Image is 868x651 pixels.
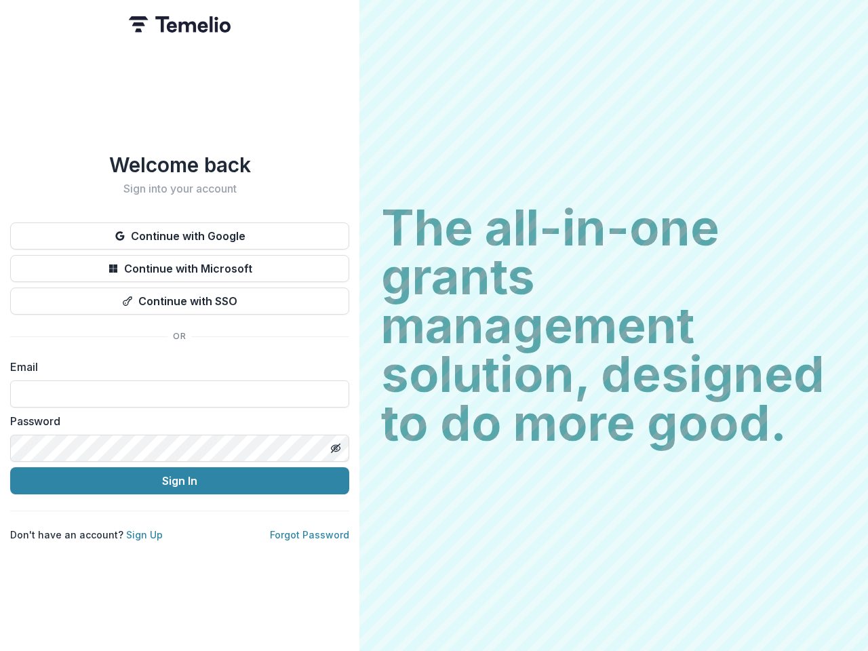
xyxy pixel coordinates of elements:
[10,413,341,429] label: Password
[10,182,349,195] h2: Sign into your account
[10,255,349,282] button: Continue with Microsoft
[10,467,349,494] button: Sign In
[10,222,349,250] button: Continue with Google
[325,437,347,459] button: Toggle password visibility
[126,529,163,540] a: Sign Up
[270,529,349,540] a: Forgot Password
[10,288,349,315] button: Continue with SSO
[129,16,231,33] img: Temelio
[10,528,163,542] p: Don't have an account?
[10,359,341,375] label: Email
[10,153,349,177] h1: Welcome back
